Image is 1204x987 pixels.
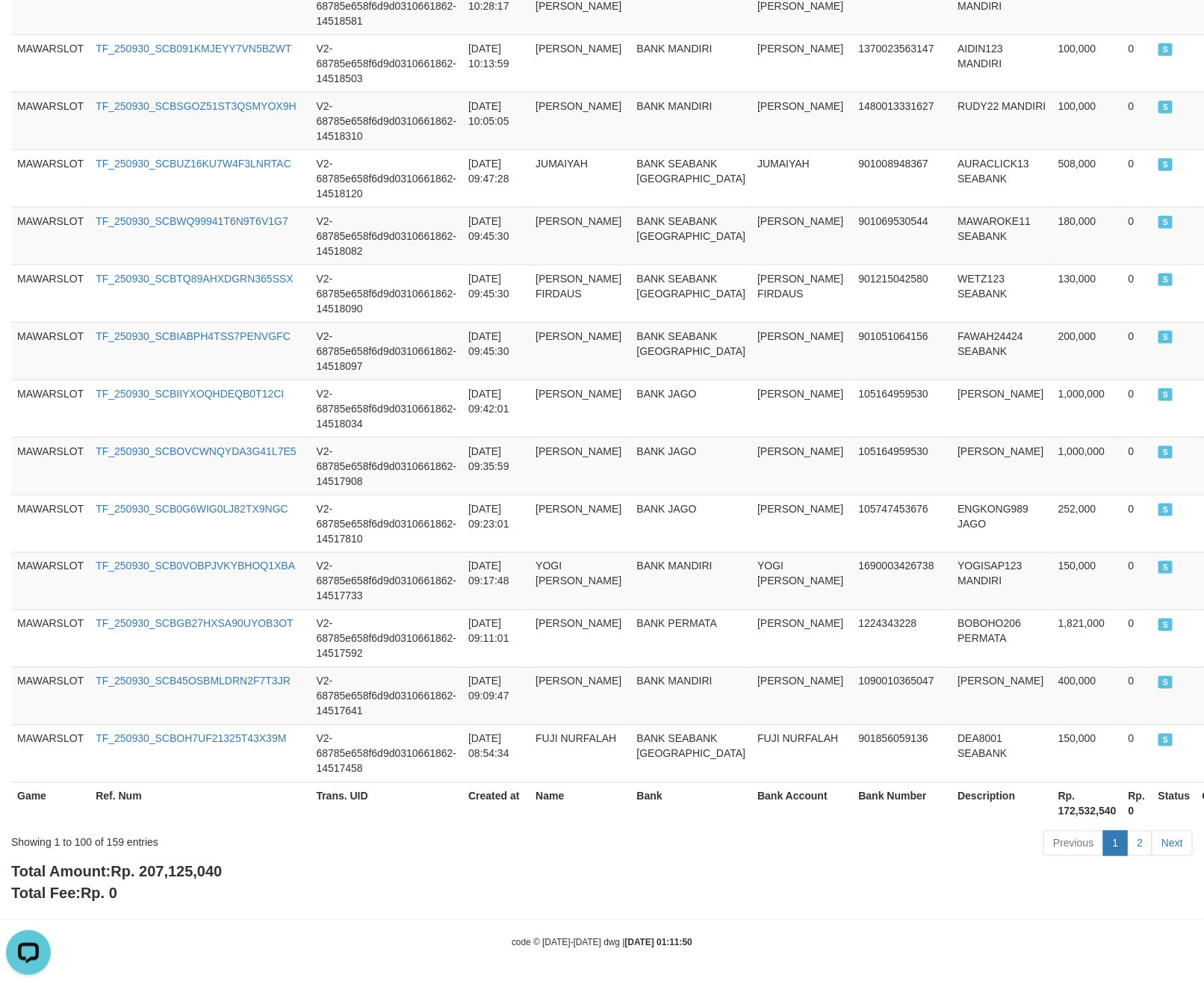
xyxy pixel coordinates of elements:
td: 130,000 [1052,264,1123,322]
td: 0 [1123,725,1152,782]
td: [PERSON_NAME] [530,34,630,92]
span: SUCCESS [1158,101,1173,114]
td: V2-68785e658f6d9d0310661862-14517733 [311,552,463,610]
td: [DATE] 09:09:47 [462,667,530,725]
td: [DATE] 09:23:01 [462,495,530,552]
td: BANK MANDIRI [631,92,752,149]
a: TF_250930_SCB45OSBMLDRN2F7T3JR [96,675,291,687]
a: TF_250930_SCBOVCWNQYDA3G41L7E5 [96,445,296,457]
a: TF_250930_SCB091KMJEYY7VN5BZWT [96,43,291,55]
a: TF_250930_SCB0G6WIG0LJ82TX9NGC [96,503,288,515]
td: V2-68785e658f6d9d0310661862-14517592 [311,610,463,667]
span: SUCCESS [1158,389,1173,401]
td: V2-68785e658f6d9d0310661862-14518034 [311,380,463,437]
td: 0 [1123,610,1152,667]
td: [PERSON_NAME] [751,667,852,725]
b: Total Fee: [11,885,117,902]
td: 508,000 [1052,149,1123,207]
td: [PERSON_NAME] [751,380,852,437]
td: BANK PERMATA [631,610,752,667]
td: V2-68785e658f6d9d0310661862-14517458 [311,725,463,782]
td: V2-68785e658f6d9d0310661862-14517908 [311,437,463,495]
td: MAWARSLOT [11,552,90,610]
td: 150,000 [1052,725,1123,782]
th: Created at [462,782,530,825]
th: Bank Account [751,782,852,825]
td: MAWARSLOT [11,667,90,725]
td: AURACLICK13 SEABANK [952,149,1052,207]
div: Showing 1 to 100 of 159 entries [11,829,491,850]
td: 200,000 [1052,322,1123,380]
th: Ref. Num [90,782,310,825]
td: [DATE] 09:17:48 [462,552,530,610]
a: 2 [1127,831,1152,856]
td: [PERSON_NAME] FIRDAUS [530,264,630,322]
td: [DATE] 08:54:34 [462,725,530,782]
td: 180,000 [1052,207,1123,264]
th: Status [1152,782,1197,825]
td: 0 [1123,264,1152,322]
td: V2-68785e658f6d9d0310661862-14518082 [311,207,463,264]
td: MAWARSLOT [11,207,90,264]
td: [PERSON_NAME] [751,92,852,149]
td: BANK MANDIRI [631,667,752,725]
td: BANK SEABANK [GEOGRAPHIC_DATA] [631,725,752,782]
td: [PERSON_NAME] [530,207,630,264]
a: Previous [1043,831,1103,856]
td: [PERSON_NAME] [530,667,630,725]
td: [PERSON_NAME] [751,610,852,667]
td: 105164959530 [853,437,952,495]
a: TF_250930_SCBGB27HXSA90UYOB3OT [96,618,294,630]
td: JUMAIYAH [751,149,852,207]
td: FAWAH24424 SEABANK [952,322,1052,380]
a: TF_250930_SCBIABPH4TSS7PENVGFC [96,330,291,342]
td: [DATE] 09:45:30 [462,264,530,322]
td: [PERSON_NAME] [530,495,630,552]
td: [PERSON_NAME] [952,380,1052,437]
td: MAWARSLOT [11,725,90,782]
td: 901008948367 [853,149,952,207]
td: [DATE] 09:11:01 [462,610,530,667]
button: Open LiveChat chat widget [6,6,51,51]
td: 1,000,000 [1052,437,1123,495]
span: SUCCESS [1158,446,1173,459]
td: [PERSON_NAME] [751,437,852,495]
strong: [DATE] 01:11:50 [625,938,692,948]
td: [DATE] 09:42:01 [462,380,530,437]
td: 0 [1123,207,1152,264]
td: BANK MANDIRI [631,34,752,92]
td: [PERSON_NAME] [530,92,630,149]
td: 1,000,000 [1052,380,1123,437]
span: SUCCESS [1158,619,1173,631]
td: [DATE] 10:05:05 [462,92,530,149]
td: [PERSON_NAME] [751,34,852,92]
td: V2-68785e658f6d9d0310661862-14518120 [311,149,463,207]
span: SUCCESS [1158,676,1173,689]
td: 0 [1123,380,1152,437]
td: MAWARSLOT [11,92,90,149]
td: 0 [1123,437,1152,495]
th: Game [11,782,90,825]
a: TF_250930_SCBOH7UF21325T43X39M [96,733,286,745]
td: [PERSON_NAME] [530,380,630,437]
td: BANK JAGO [631,437,752,495]
td: ENGKONG989 JAGO [952,495,1052,552]
td: [PERSON_NAME] [751,322,852,380]
td: FUJI NURFALAH [751,725,852,782]
td: YOGISAP123 MANDIRI [952,552,1052,610]
td: FUJI NURFALAH [530,725,630,782]
td: 0 [1123,552,1152,610]
a: TF_250930_SCBWQ99941T6N9T6V1G7 [96,215,288,227]
span: SUCCESS [1158,331,1173,344]
td: BANK SEABANK [GEOGRAPHIC_DATA] [631,149,752,207]
td: BANK SEABANK [GEOGRAPHIC_DATA] [631,322,752,380]
td: [PERSON_NAME] [952,437,1052,495]
a: TF_250930_SCBTQ89AHXDGRN365SSX [96,273,294,285]
span: SUCCESS [1158,43,1173,56]
td: 105164959530 [853,380,952,437]
td: 1224343228 [853,610,952,667]
td: BANK JAGO [631,495,752,552]
td: MAWARSLOT [11,34,90,92]
td: [PERSON_NAME] [530,322,630,380]
td: V2-68785e658f6d9d0310661862-14517810 [311,495,463,552]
